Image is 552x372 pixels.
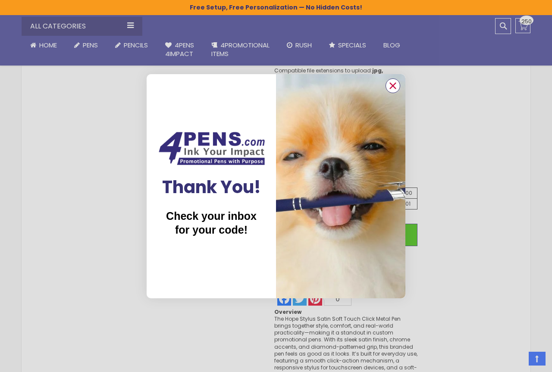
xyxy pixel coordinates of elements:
button: Close dialog [386,78,400,93]
img: b2d7038a-49cb-4a70-a7cc-c7b8314b33fd.jpeg [276,74,405,298]
img: Couch [155,129,267,168]
span: Thank You! [162,175,261,199]
span: Check your inbox for your code! [166,210,257,236]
